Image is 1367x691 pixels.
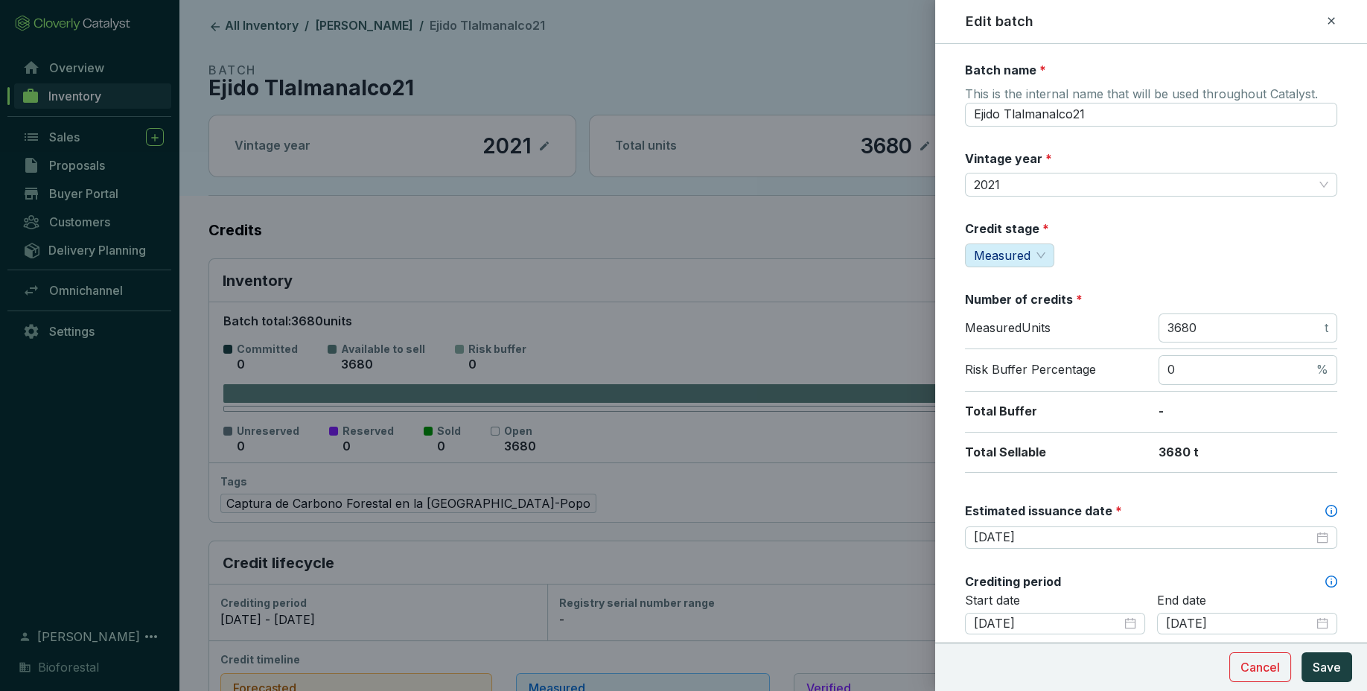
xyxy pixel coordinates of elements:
input: 21111bdb-6b4a-4c78-a467-f636e48b924e [965,103,1337,127]
span: 2021 [974,173,1328,196]
p: Risk Buffer Percentage [965,362,1144,378]
p: - [1159,404,1337,420]
label: Number of credits [965,291,1083,308]
p: End date [1157,593,1337,609]
p: Measured Units [965,320,1144,337]
input: Select date [974,529,1313,546]
label: Vintage year [965,150,1052,167]
label: Estimated issuance date [965,503,1122,519]
h2: Edit batch [966,12,1033,31]
span: Measured [974,248,1030,263]
label: Credit stage [965,220,1049,237]
label: Batch name [965,62,1046,78]
p: Start date [965,593,1145,609]
span: Save [1313,658,1341,676]
p: 3680 t [1159,445,1337,461]
p: Total Buffer [965,404,1144,420]
p: Total Sellable [965,445,1144,461]
label: Crediting period [965,573,1061,590]
span: % [1316,362,1328,378]
input: Select date [1166,616,1313,632]
button: Cancel [1229,652,1291,682]
button: Save [1301,652,1352,682]
span: This is the internal name that will be used throughout Catalyst. [965,86,1318,104]
span: t [1325,320,1328,337]
span: Cancel [1240,658,1280,676]
input: Select date [974,616,1121,632]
